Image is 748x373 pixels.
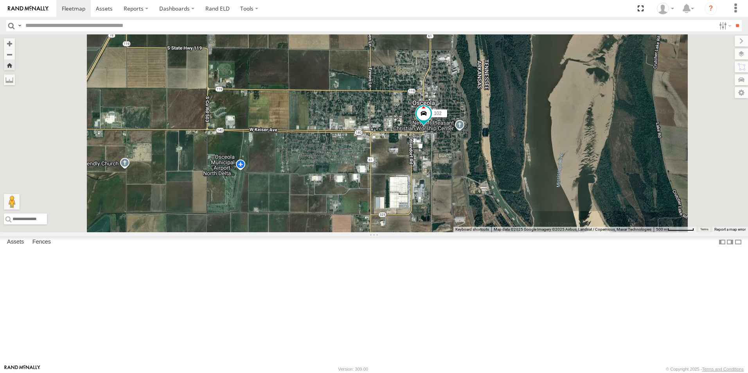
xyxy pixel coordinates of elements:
span: Map data ©2025 Google Imagery ©2025 Airbus, Landsat / Copernicus, Maxar Technologies [494,227,651,231]
button: Map Scale: 500 m per 64 pixels [654,227,696,232]
label: Fences [29,237,55,247]
div: Craig King [654,3,677,14]
div: © Copyright 2025 - [666,367,744,371]
button: Drag Pegman onto the map to open Street View [4,194,20,210]
img: rand-logo.svg [8,6,49,11]
label: Assets [3,237,28,247]
label: Search Query [16,20,23,31]
a: Visit our Website [4,365,40,373]
label: Measure [4,74,15,85]
label: Dock Summary Table to the Right [726,237,734,248]
button: Zoom Home [4,60,15,70]
i: ? [705,2,717,15]
span: 500 m [656,227,667,231]
a: Report a map error [714,227,746,231]
label: Search Filter Options [716,20,733,31]
span: 102 [434,111,442,116]
button: Zoom out [4,49,15,60]
a: Terms (opens in new tab) [700,228,708,231]
a: Terms and Conditions [702,367,744,371]
div: Version: 309.00 [338,367,368,371]
button: Keyboard shortcuts [455,227,489,232]
label: Dock Summary Table to the Left [718,237,726,248]
button: Zoom in [4,38,15,49]
label: Hide Summary Table [734,237,742,248]
label: Map Settings [735,87,748,98]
